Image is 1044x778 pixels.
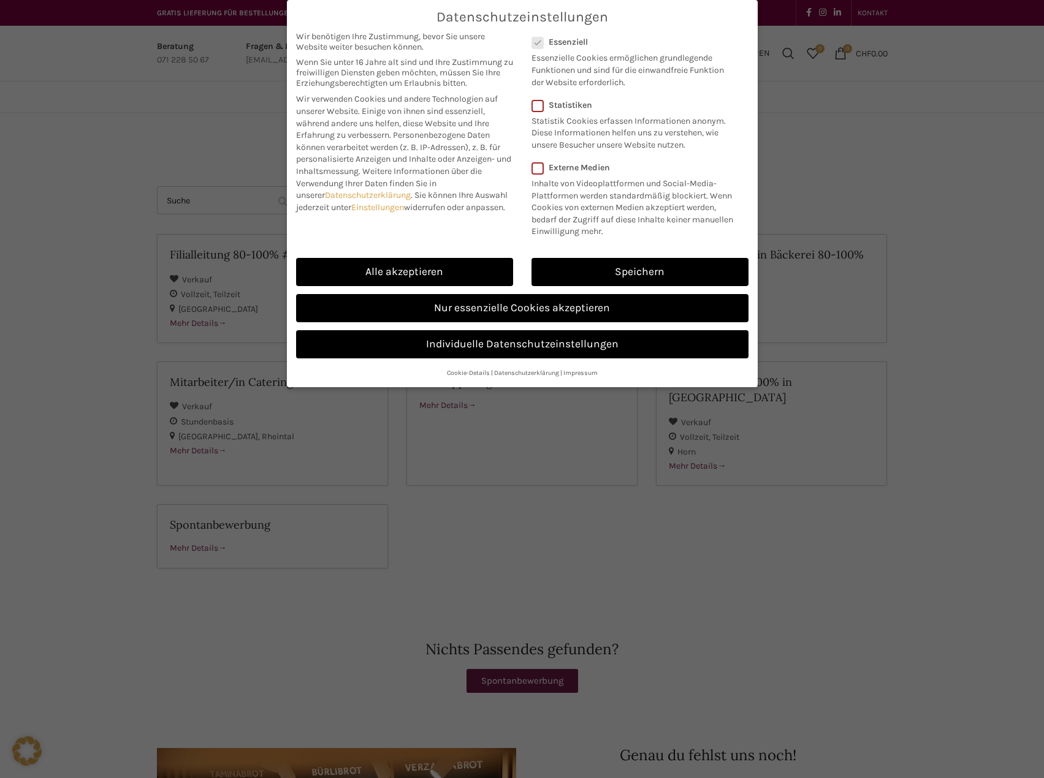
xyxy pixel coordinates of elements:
span: Datenschutzeinstellungen [436,9,608,25]
a: Speichern [532,258,749,286]
span: Wenn Sie unter 16 Jahre alt sind und Ihre Zustimmung zu freiwilligen Diensten geben möchten, müss... [296,57,513,88]
p: Essenzielle Cookies ermöglichen grundlegende Funktionen und sind für die einwandfreie Funktion de... [532,47,733,88]
span: Weitere Informationen über die Verwendung Ihrer Daten finden Sie in unserer . [296,166,482,200]
p: Inhalte von Videoplattformen und Social-Media-Plattformen werden standardmäßig blockiert. Wenn Co... [532,173,741,238]
a: Individuelle Datenschutzeinstellungen [296,330,749,358]
a: Nur essenzielle Cookies akzeptieren [296,294,749,322]
a: Einstellungen [351,202,404,213]
span: Wir verwenden Cookies und andere Technologien auf unserer Website. Einige von ihnen sind essenzie... [296,94,498,140]
label: Externe Medien [532,162,741,173]
p: Statistik Cookies erfassen Informationen anonym. Diese Informationen helfen uns zu verstehen, wie... [532,110,733,151]
a: Datenschutzerklärung [325,190,411,200]
a: Impressum [563,369,598,377]
a: Alle akzeptieren [296,258,513,286]
span: Wir benötigen Ihre Zustimmung, bevor Sie unsere Website weiter besuchen können. [296,31,513,52]
a: Cookie-Details [447,369,490,377]
span: Sie können Ihre Auswahl jederzeit unter widerrufen oder anpassen. [296,190,508,213]
span: Personenbezogene Daten können verarbeitet werden (z. B. IP-Adressen), z. B. für personalisierte A... [296,130,511,176]
label: Statistiken [532,100,733,110]
label: Essenziell [532,37,733,47]
a: Datenschutzerklärung [494,369,559,377]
